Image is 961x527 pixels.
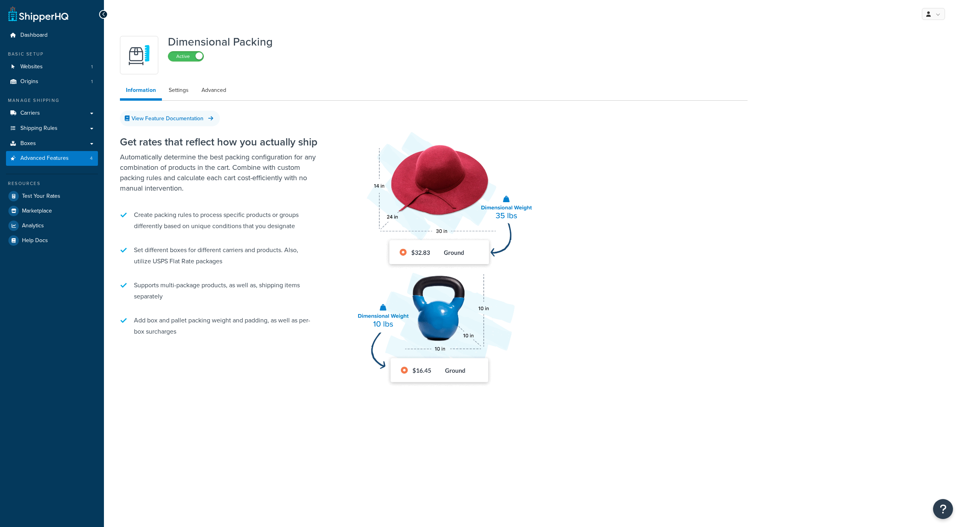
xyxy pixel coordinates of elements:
a: Carriers [6,106,98,121]
span: Analytics [22,223,44,229]
span: 1 [91,64,93,70]
img: Dimensional Shipping [344,112,536,400]
a: Boxes [6,136,98,151]
a: Help Docs [6,233,98,248]
a: Advanced Features4 [6,151,98,166]
a: Dashboard [6,28,98,43]
li: Origins [6,74,98,89]
button: Open Resource Center [933,499,953,519]
li: Add box and pallet packing weight and padding, as well as per-box surcharges [120,311,320,341]
span: Advanced Features [20,155,69,162]
a: Websites1 [6,60,98,74]
li: Set different boxes for different carriers and products. Also, utilize USPS Flat Rate packages [120,241,320,271]
span: Shipping Rules [20,125,58,132]
a: Analytics [6,219,98,233]
li: Advanced Features [6,151,98,166]
a: Shipping Rules [6,121,98,136]
div: Manage Shipping [6,97,98,104]
a: Origins1 [6,74,98,89]
a: Test Your Rates [6,189,98,203]
span: Help Docs [22,237,48,244]
li: Websites [6,60,98,74]
span: 4 [90,155,93,162]
div: Resources [6,180,98,187]
span: Test Your Rates [22,193,60,200]
li: Create packing rules to process specific products or groups differently based on unique condition... [120,205,320,236]
li: Supports multi-package products, as well as, shipping items separately [120,276,320,306]
span: 1 [91,78,93,85]
img: DTVBYsAAAAAASUVORK5CYII= [125,41,153,69]
div: Basic Setup [6,51,98,58]
a: Information [120,82,162,101]
a: Marketplace [6,204,98,218]
span: Marketplace [22,208,52,215]
h1: Dimensional Packing [168,36,273,48]
span: Dashboard [20,32,48,39]
label: Active [168,52,203,61]
a: Advanced [195,82,232,98]
span: Origins [20,78,38,85]
p: Automatically determine the best packing configuration for any combination of products in the car... [120,152,320,193]
span: Boxes [20,140,36,147]
span: Carriers [20,110,40,117]
a: View Feature Documentation [120,111,220,126]
h2: Get rates that reflect how you actually ship [120,136,320,148]
span: Websites [20,64,43,70]
a: Settings [163,82,195,98]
